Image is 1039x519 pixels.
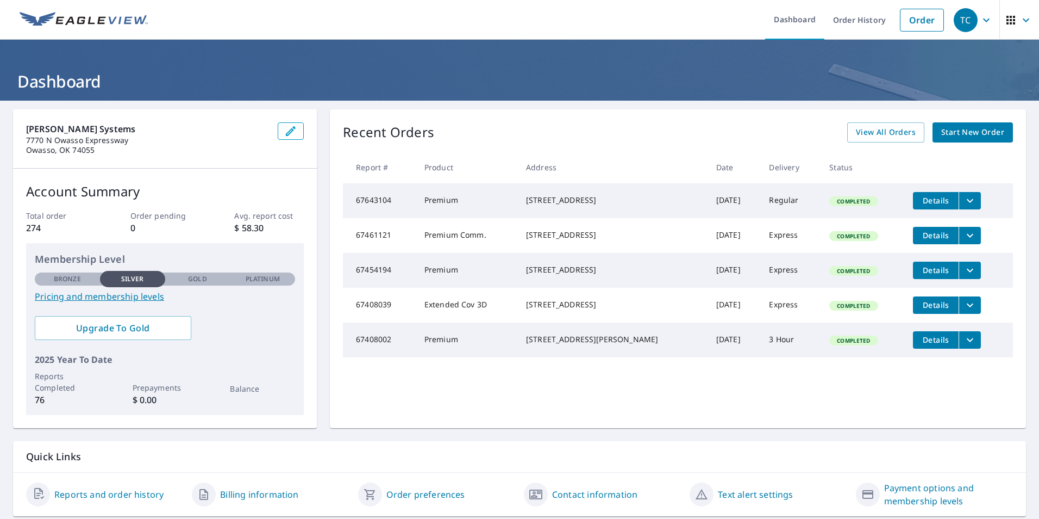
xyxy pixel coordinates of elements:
[54,488,164,501] a: Reports and order history
[708,183,761,218] td: [DATE]
[230,383,295,394] p: Balance
[343,183,416,218] td: 67643104
[760,183,821,218] td: Regular
[760,218,821,253] td: Express
[130,210,200,221] p: Order pending
[708,218,761,253] td: [DATE]
[220,488,298,501] a: Billing information
[35,252,295,267] p: Membership Level
[919,195,952,206] span: Details
[416,218,517,253] td: Premium Comm.
[884,481,1013,508] a: Payment options and membership levels
[959,192,981,209] button: filesDropdownBtn-67643104
[913,331,959,349] button: detailsBtn-67408002
[913,192,959,209] button: detailsBtn-67643104
[941,126,1004,139] span: Start New Order
[133,382,198,393] p: Prepayments
[416,151,517,183] th: Product
[830,197,877,205] span: Completed
[343,288,416,323] td: 67408039
[830,302,877,310] span: Completed
[900,9,944,32] a: Order
[913,227,959,244] button: detailsBtn-67461121
[416,183,517,218] td: Premium
[919,335,952,345] span: Details
[919,300,952,310] span: Details
[919,230,952,240] span: Details
[821,151,904,183] th: Status
[913,296,959,314] button: detailsBtn-67408039
[35,316,191,340] a: Upgrade To Gold
[26,182,304,201] p: Account Summary
[133,393,198,406] p: $ 0.00
[708,323,761,357] td: [DATE]
[26,221,96,234] p: 274
[246,274,280,284] p: Platinum
[13,70,1026,92] h1: Dashboard
[386,488,465,501] a: Order preferences
[26,450,1013,464] p: Quick Links
[234,221,304,234] p: $ 58.30
[416,253,517,288] td: Premium
[26,145,269,155] p: Owasso, OK 74055
[416,323,517,357] td: Premium
[54,274,81,284] p: Bronze
[35,290,295,303] a: Pricing and membership levels
[26,210,96,221] p: Total order
[343,122,434,143] p: Recent Orders
[830,232,877,240] span: Completed
[954,8,978,32] div: TC
[760,253,821,288] td: Express
[517,151,708,183] th: Address
[552,488,637,501] a: Contact information
[959,296,981,314] button: filesDropdownBtn-67408039
[959,262,981,279] button: filesDropdownBtn-67454194
[708,151,761,183] th: Date
[959,227,981,244] button: filesDropdownBtn-67461121
[234,210,304,221] p: Avg. report cost
[43,322,183,334] span: Upgrade To Gold
[35,370,100,393] p: Reports Completed
[188,274,206,284] p: Gold
[760,288,821,323] td: Express
[718,488,793,501] a: Text alert settings
[343,151,416,183] th: Report #
[526,230,699,240] div: [STREET_ADDRESS]
[830,267,877,275] span: Completed
[35,353,295,366] p: 2025 Year To Date
[847,122,924,143] a: View All Orders
[913,262,959,279] button: detailsBtn-67454194
[121,274,144,284] p: Silver
[959,331,981,349] button: filesDropdownBtn-67408002
[130,221,200,234] p: 0
[526,299,699,310] div: [STREET_ADDRESS]
[830,337,877,344] span: Completed
[20,12,148,28] img: EV Logo
[526,264,699,275] div: [STREET_ADDRESS]
[526,195,699,206] div: [STREET_ADDRESS]
[526,334,699,345] div: [STREET_ADDRESS][PERSON_NAME]
[26,122,269,135] p: [PERSON_NAME] Systems
[760,151,821,183] th: Delivery
[932,122,1013,143] a: Start New Order
[856,126,916,139] span: View All Orders
[343,253,416,288] td: 67454194
[26,135,269,145] p: 7770 N Owasso Expressway
[708,288,761,323] td: [DATE]
[35,393,100,406] p: 76
[760,323,821,357] td: 3 Hour
[343,218,416,253] td: 67461121
[343,323,416,357] td: 67408002
[416,288,517,323] td: Extended Cov 3D
[708,253,761,288] td: [DATE]
[919,265,952,275] span: Details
